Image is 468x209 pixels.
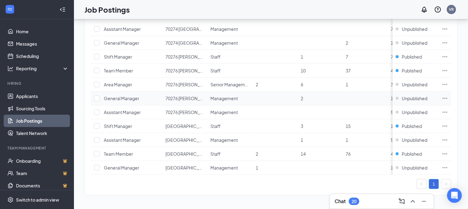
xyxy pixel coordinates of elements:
[207,64,252,78] td: Staff
[442,40,448,46] svg: Ellipses
[402,109,427,115] span: Unpublished
[207,22,252,36] td: Management
[162,50,207,64] td: 70276 Mckinney, TX
[391,109,396,115] span: 55
[165,26,270,32] span: 70274 [GEOGRAPHIC_DATA], [GEOGRAPHIC_DATA]
[16,25,69,38] a: Home
[16,155,69,167] a: OnboardingCrown
[162,147,207,161] td: 70279 Carrollton, TX (Co-Brand LJ&AW)
[165,109,260,115] span: 70276 [PERSON_NAME], [GEOGRAPHIC_DATA]
[162,64,207,78] td: 70276 Mckinney, TX
[104,68,133,73] span: Team Member
[442,68,448,74] svg: Ellipses
[16,127,69,139] a: Talent Network
[207,147,252,161] td: Staff
[391,137,396,143] span: 59
[442,109,448,115] svg: Ellipses
[210,82,252,87] span: Senior Management
[256,151,258,157] span: 2
[84,4,130,15] h1: Job Postings
[165,96,260,101] span: 70276 [PERSON_NAME], [GEOGRAPHIC_DATA]
[210,54,221,59] span: Staff
[7,81,67,86] div: Hiring
[210,40,238,46] span: Management
[442,54,448,60] svg: Ellipses
[408,196,418,206] button: ChevronUp
[162,161,207,175] td: 70279 Carrollton, TX (Co-Brand LJ&AW)
[346,151,351,157] span: 76
[301,82,303,87] span: 6
[391,26,396,32] span: 73
[442,123,448,129] svg: Ellipses
[16,179,69,192] a: DocumentsCrown
[402,68,422,74] span: Published
[210,68,221,73] span: Staff
[210,109,238,115] span: Management
[335,198,346,205] h3: Chat
[346,137,348,143] span: 1
[402,54,422,60] span: Published
[104,165,139,170] span: General Manager
[391,123,398,129] span: 122
[210,137,238,143] span: Management
[402,95,427,101] span: Unpublished
[104,82,132,87] span: Area Manager
[444,182,448,186] span: right
[16,167,69,179] a: TeamCrown
[165,123,295,129] span: [GEOGRAPHIC_DATA], [GEOGRAPHIC_DATA] (Co-Brand LJ&AW)
[402,151,422,157] span: Published
[16,197,59,203] div: Switch to admin view
[419,196,429,206] button: Minimize
[421,6,428,13] svg: Notifications
[104,151,133,157] span: Team Member
[165,82,260,87] span: 70276 [PERSON_NAME], [GEOGRAPHIC_DATA]
[165,54,260,59] span: 70276 [PERSON_NAME], [GEOGRAPHIC_DATA]
[441,179,451,189] button: right
[301,151,306,157] span: 14
[7,6,13,12] svg: WorkstreamLogo
[104,54,132,59] span: Shift Manager
[7,65,14,72] svg: Analysis
[7,197,14,203] svg: Settings
[441,179,451,189] li: Next Page
[256,165,258,170] span: 1
[162,78,207,92] td: 70276 Mckinney, TX
[391,151,398,157] span: 480
[391,68,398,73] span: 454
[346,40,348,46] span: 2
[16,115,69,127] a: Job Postings
[162,22,207,36] td: 70274 Plano, TX
[429,179,438,189] a: 1
[442,81,448,88] svg: Ellipses
[165,137,295,143] span: [GEOGRAPHIC_DATA], [GEOGRAPHIC_DATA] (Co-Brand LJ&AW)
[207,119,252,133] td: Staff
[16,102,69,115] a: Sourcing Tools
[256,82,258,87] span: 2
[434,6,442,13] svg: QuestionInfo
[391,82,398,87] span: 308
[352,199,356,204] div: 20
[165,165,295,170] span: [GEOGRAPHIC_DATA], [GEOGRAPHIC_DATA] (Co-Brand LJ&AW)
[391,96,398,101] span: 161
[210,151,221,157] span: Staff
[162,105,207,119] td: 70276 Mckinney, TX
[165,40,270,46] span: 70274 [GEOGRAPHIC_DATA], [GEOGRAPHIC_DATA]
[442,151,448,157] svg: Ellipses
[210,96,238,101] span: Management
[346,123,351,129] span: 15
[301,68,306,73] span: 10
[417,179,426,189] li: Previous Page
[301,137,303,143] span: 1
[207,133,252,147] td: Management
[429,179,439,189] li: 1
[442,95,448,101] svg: Ellipses
[402,81,427,88] span: Unpublished
[391,40,398,46] span: 110
[417,179,426,189] button: left
[16,50,69,62] a: Scheduling
[59,6,66,13] svg: Collapse
[210,165,238,170] span: Management
[346,82,348,87] span: 1
[162,133,207,147] td: 70279 Carrollton, TX (Co-Brand LJ&AW)
[16,65,69,72] div: Reporting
